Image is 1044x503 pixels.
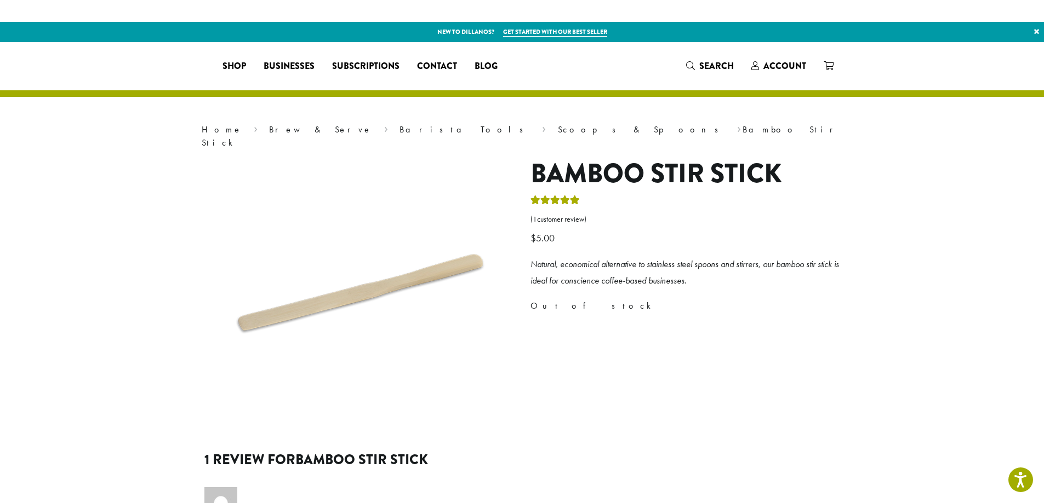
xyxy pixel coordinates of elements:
[204,452,840,468] h2: 1 review for
[384,119,388,136] span: ›
[269,124,372,135] a: Brew & Serve
[763,60,806,72] span: Account
[533,215,537,224] span: 1
[295,449,428,470] span: Bamboo Stir Stick
[558,124,726,135] a: Scoops & Spoons
[503,27,607,37] a: Get started with our best seller
[214,57,255,75] a: Shop
[223,60,246,73] span: Shop
[254,119,258,136] span: ›
[332,60,400,73] span: Subscriptions
[417,60,457,73] span: Contact
[202,123,843,149] nav: Breadcrumb
[530,214,843,225] a: (1customer review)
[264,60,315,73] span: Businesses
[737,119,741,136] span: ›
[699,60,734,72] span: Search
[202,124,242,135] a: Home
[530,232,557,244] bdi: 5.00
[530,232,536,244] span: $
[1029,22,1044,42] a: ×
[530,298,843,314] p: Out of stock
[475,60,498,73] span: Blog
[530,194,580,210] div: Rated 5.00 out of 5
[530,158,843,190] h1: Bamboo Stir Stick
[677,57,743,75] a: Search
[400,124,530,135] a: Barista Tools
[542,119,546,136] span: ›
[221,158,495,432] img: Bamboo Stir Stick
[530,258,839,286] em: Natural, economical alternative to stainless steel spoons and stirrers, our bamboo stir stick is ...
